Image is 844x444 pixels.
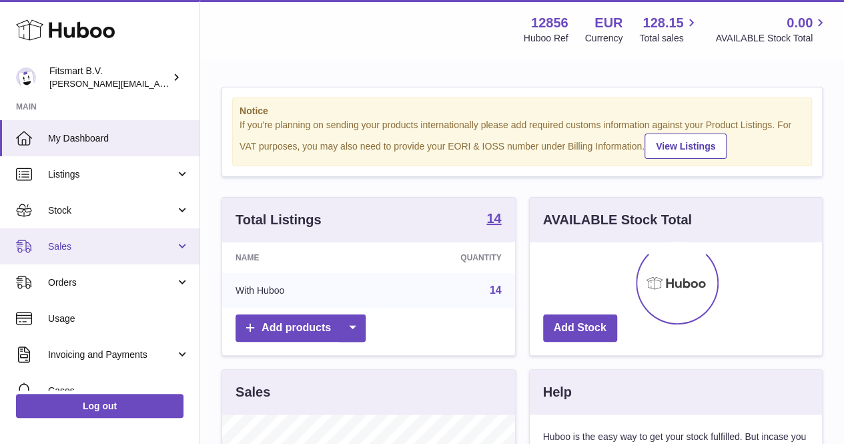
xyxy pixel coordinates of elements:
[48,276,175,289] span: Orders
[715,14,828,45] a: 0.00 AVAILABLE Stock Total
[222,273,376,308] td: With Huboo
[236,211,322,229] h3: Total Listings
[49,65,169,90] div: Fitsmart B.V.
[48,312,189,325] span: Usage
[240,105,805,118] strong: Notice
[639,14,699,45] a: 128.15 Total sales
[236,383,270,401] h3: Sales
[48,132,189,145] span: My Dashboard
[376,242,514,273] th: Quantity
[543,383,572,401] h3: Help
[48,204,175,217] span: Stock
[543,314,617,342] a: Add Stock
[240,119,805,159] div: If you're planning on sending your products internationally please add required customs informati...
[48,240,175,253] span: Sales
[48,168,175,181] span: Listings
[594,14,622,32] strong: EUR
[486,212,501,228] a: 14
[49,78,268,89] span: [PERSON_NAME][EMAIL_ADDRESS][DOMAIN_NAME]
[643,14,683,32] span: 128.15
[715,32,828,45] span: AVAILABLE Stock Total
[16,67,36,87] img: jonathan@leaderoo.com
[531,14,568,32] strong: 12856
[787,14,813,32] span: 0.00
[585,32,623,45] div: Currency
[543,211,692,229] h3: AVAILABLE Stock Total
[645,134,727,159] a: View Listings
[486,212,501,225] strong: 14
[48,385,189,397] span: Cases
[48,349,175,361] span: Invoicing and Payments
[490,284,502,296] a: 14
[222,242,376,273] th: Name
[236,314,366,342] a: Add products
[639,32,699,45] span: Total sales
[16,394,183,418] a: Log out
[524,32,568,45] div: Huboo Ref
